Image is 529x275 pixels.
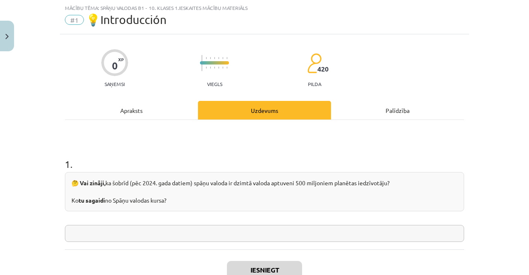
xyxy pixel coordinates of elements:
img: icon-short-line-57e1e144782c952c97e751825c79c345078a6d821885a25fce030b3d8c18986b.svg [210,57,211,59]
img: icon-short-line-57e1e144782c952c97e751825c79c345078a6d821885a25fce030b3d8c18986b.svg [222,57,223,59]
img: icon-short-line-57e1e144782c952c97e751825c79c345078a6d821885a25fce030b3d8c18986b.svg [218,57,219,59]
img: icon-short-line-57e1e144782c952c97e751825c79c345078a6d821885a25fce030b3d8c18986b.svg [206,57,207,59]
span: #1 [65,15,84,25]
div: Apraksts [65,101,198,120]
h1: 1 . [65,144,464,170]
div: Uzdevums [198,101,331,120]
img: icon-short-line-57e1e144782c952c97e751825c79c345078a6d821885a25fce030b3d8c18986b.svg [214,57,215,59]
img: icon-close-lesson-0947bae3869378f0d4975bcd49f059093ad1ed9edebbc8119c70593378902aed.svg [5,34,9,39]
div: ka šobrīd (pēc 2024. gada datiem) spāņu valoda ir dzimtā valoda aptuveni 500 miljoniem planētas i... [65,172,464,211]
img: icon-short-line-57e1e144782c952c97e751825c79c345078a6d821885a25fce030b3d8c18986b.svg [206,67,207,69]
strong: tu sagaidi [79,196,105,204]
div: 0 [112,60,118,72]
p: Viegls [207,81,222,87]
span: 💡Introducción [86,13,167,26]
img: icon-short-line-57e1e144782c952c97e751825c79c345078a6d821885a25fce030b3d8c18986b.svg [218,67,219,69]
span: XP [118,57,124,62]
p: Saņemsi [101,81,128,87]
span: 420 [317,65,329,73]
img: icon-short-line-57e1e144782c952c97e751825c79c345078a6d821885a25fce030b3d8c18986b.svg [222,67,223,69]
img: students-c634bb4e5e11cddfef0936a35e636f08e4e9abd3cc4e673bd6f9a4125e45ecb1.svg [307,53,322,74]
img: icon-long-line-d9ea69661e0d244f92f715978eff75569469978d946b2353a9bb055b3ed8787d.svg [202,55,203,71]
img: icon-short-line-57e1e144782c952c97e751825c79c345078a6d821885a25fce030b3d8c18986b.svg [214,67,215,69]
strong: 🤔 Vai zināji, [71,179,105,187]
img: icon-short-line-57e1e144782c952c97e751825c79c345078a6d821885a25fce030b3d8c18986b.svg [210,67,211,69]
div: Mācību tēma: Spāņu valodas b1 - 10. klases 1.ieskaites mācību materiāls [65,5,464,11]
p: pilda [308,81,321,87]
div: Palīdzība [331,101,464,120]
